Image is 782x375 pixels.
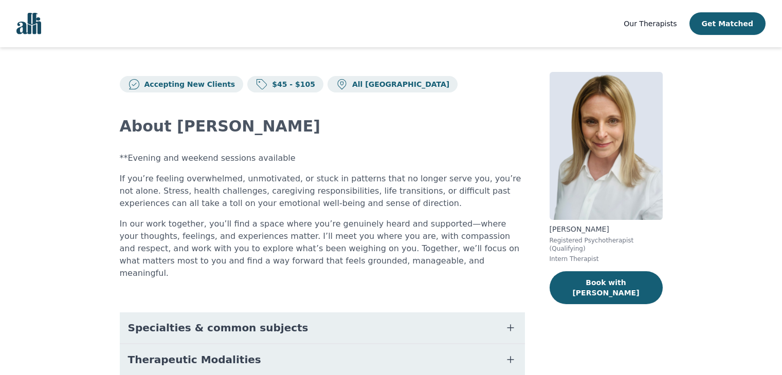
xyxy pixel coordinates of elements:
[689,12,766,35] button: Get Matched
[624,17,677,30] a: Our Therapists
[550,271,663,304] button: Book with [PERSON_NAME]
[268,79,315,89] p: $45 - $105
[550,72,663,220] img: Megan_Ridout
[128,352,261,367] span: Therapeutic Modalities
[624,20,677,28] span: Our Therapists
[128,321,308,335] span: Specialties & common subjects
[348,79,449,89] p: All [GEOGRAPHIC_DATA]
[550,236,663,253] p: Registered Psychotherapist (Qualifying)
[550,224,663,234] p: [PERSON_NAME]
[140,79,235,89] p: Accepting New Clients
[120,344,525,375] button: Therapeutic Modalities
[120,173,525,210] p: If you’re feeling overwhelmed, unmotivated, or stuck in patterns that no longer serve you, you’re...
[120,152,525,164] p: **Evening and weekend sessions available
[16,13,41,34] img: alli logo
[120,117,525,136] h2: About [PERSON_NAME]
[550,255,663,263] p: Intern Therapist
[120,218,525,279] p: In our work together, you’ll find a space where you’re genuinely heard and supported—where your t...
[120,312,525,343] button: Specialties & common subjects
